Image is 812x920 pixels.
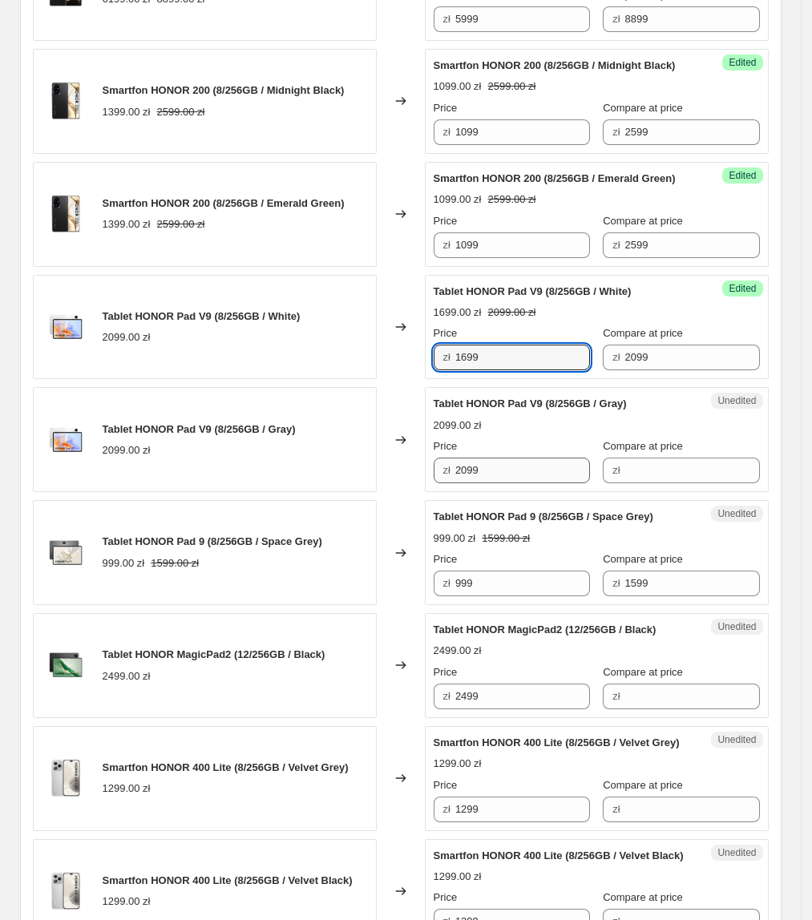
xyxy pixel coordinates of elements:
span: Price [434,440,458,452]
div: 2099.00 zł [434,418,482,434]
span: zł [443,690,450,702]
strike: 1599.00 zł [151,555,199,571]
span: Unedited [717,733,756,746]
span: zł [443,577,450,589]
span: zł [443,464,450,476]
span: Tablet HONOR Pad V9 (8/256GB / White) [103,310,301,322]
span: Smartfon HONOR 400 Lite (8/256GB / Velvet Black) [103,874,353,886]
span: Smartfon HONOR 200 (8/256GB / Midnight Black) [103,84,345,96]
img: HONOR-400-lite-grey-main_80x.png [42,867,90,915]
img: 19718_HONOR-200-Black-1_756f0c32-3383-4782-a26d-6fb708e95481_80x.png [42,190,90,238]
strike: 2099.00 zł [488,305,536,321]
span: zł [612,239,620,251]
span: Smartfon HONOR 200 (8/256GB / Emerald Green) [103,197,345,209]
img: 9_80x.png [42,529,90,577]
span: Price [434,779,458,791]
span: Compare at price [603,891,683,903]
span: Unedited [717,846,756,859]
span: Price [434,102,458,114]
div: 1399.00 zł [103,216,151,232]
span: Smartfon HONOR 200 (8/256GB / Emerald Green) [434,172,676,184]
span: Smartfon HONOR 400 Lite (8/256GB / Velvet Grey) [103,761,349,773]
div: 1299.00 zł [434,869,482,885]
span: Edited [729,282,756,295]
span: zł [443,126,450,138]
span: Unedited [717,394,756,407]
span: Smartfon HONOR 400 Lite (8/256GB / Velvet Grey) [434,736,680,749]
span: Compare at price [603,102,683,114]
span: zł [612,13,620,25]
span: Tablet HONOR Pad V9 (8/256GB / White) [434,285,632,297]
div: 1299.00 zł [103,894,151,910]
span: Price [434,666,458,678]
span: Tablet HONOR Pad V9 (8/256GB / Gray) [434,397,627,410]
span: Compare at price [603,215,683,227]
div: 1299.00 zł [103,781,151,797]
span: Price [434,327,458,339]
span: Tablet HONOR MagicPad2 (12/256GB / Black) [434,623,656,636]
div: 1099.00 zł [434,79,482,95]
div: 1299.00 zł [434,756,482,772]
span: zł [612,690,620,702]
span: Compare at price [603,779,683,791]
span: zł [612,126,620,138]
span: Unedited [717,507,756,520]
span: Price [434,553,458,565]
div: 999.00 zł [103,555,145,571]
img: HONOR-400-lite-grey-main_80x.png [42,754,90,802]
strike: 2599.00 zł [157,104,205,120]
div: 1099.00 zł [434,192,482,208]
img: 20370_HONOR-MagicPad2-main_ee731fea-5268-4c92-85c0-4d453edf080d_80x.png [42,641,90,689]
div: 1399.00 zł [103,104,151,120]
div: 2499.00 zł [103,668,151,684]
img: HONOR-Pad-V9-white-main_80x.png [42,303,90,351]
span: zł [443,239,450,251]
span: zł [443,13,450,25]
span: Edited [729,56,756,69]
span: Tablet HONOR Pad V9 (8/256GB / Gray) [103,423,296,435]
strike: 2599.00 zł [157,216,205,232]
span: zł [612,464,620,476]
span: zł [612,577,620,589]
span: zł [443,351,450,363]
div: 2099.00 zł [103,329,151,345]
span: Tablet HONOR Pad 9 (8/256GB / Space Grey) [434,510,653,523]
span: Edited [729,169,756,182]
span: Tablet HONOR Pad 9 (8/256GB / Space Grey) [103,535,322,547]
span: Compare at price [603,440,683,452]
span: Price [434,215,458,227]
div: 1699.00 zł [434,305,482,321]
span: Price [434,891,458,903]
span: Compare at price [603,327,683,339]
img: HONOR-Pad-V9-white-main_80x.png [42,416,90,464]
div: 999.00 zł [434,531,476,547]
div: 2499.00 zł [434,643,482,659]
div: 2099.00 zł [103,442,151,458]
span: zł [612,803,620,815]
strike: 2599.00 zł [488,192,536,208]
span: Smartfon HONOR 400 Lite (8/256GB / Velvet Black) [434,849,684,861]
span: zł [443,803,450,815]
span: Unedited [717,620,756,633]
span: Compare at price [603,666,683,678]
span: Compare at price [603,553,683,565]
span: zł [612,351,620,363]
span: Smartfon HONOR 200 (8/256GB / Midnight Black) [434,59,676,71]
img: 19718_HONOR-200-Black-1_756f0c32-3383-4782-a26d-6fb708e95481_80x.png [42,77,90,125]
span: Tablet HONOR MagicPad2 (12/256GB / Black) [103,648,325,660]
strike: 1599.00 zł [482,531,530,547]
strike: 2599.00 zł [488,79,536,95]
